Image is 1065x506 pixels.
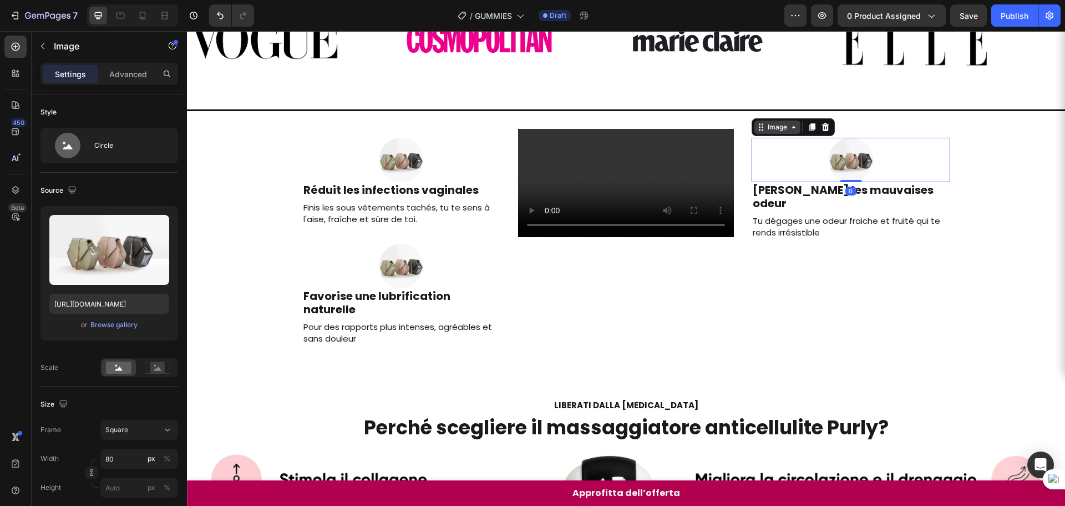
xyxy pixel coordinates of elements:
button: Publish [991,4,1038,27]
span: GUMMIES [475,10,512,22]
input: px% [100,449,178,469]
span: or [81,318,88,332]
p: Image [54,39,148,53]
label: Frame [40,425,61,435]
div: Browse gallery [90,320,138,330]
p: Advanced [109,68,147,80]
span: Square [105,425,128,435]
span: / [470,10,473,22]
div: Size [40,397,70,412]
button: Save [950,4,987,27]
span: 0 product assigned [847,10,921,22]
img: image_demo.jpg [642,107,686,151]
input: px% [100,478,178,498]
h2: Rich Text Editor. Editing area: main [115,257,313,286]
button: 0 product assigned [838,4,946,27]
strong: LIBERATI DALLA [MEDICAL_DATA] [367,368,511,380]
p: [PERSON_NAME] les mauvaises odeur [566,152,762,179]
div: 450 [11,118,27,127]
div: % [164,483,170,493]
p: Approfitta dell’offerta [386,456,493,468]
button: % [145,452,158,465]
div: % [164,454,170,464]
input: https://example.com/image.jpg [49,294,169,314]
img: image_demo.jpg [192,107,236,151]
button: Square [100,420,178,440]
img: image_demo.jpg [192,213,236,257]
video: Video [331,98,547,206]
label: Height [40,483,61,493]
div: Open Intercom Messenger [1027,452,1054,478]
h2: Rich Text Editor. Editing area: main [565,151,763,180]
img: preview-image [49,215,169,285]
iframe: Design area [187,31,1065,506]
div: Rich Text Editor. Editing area: main [565,183,763,208]
p: Pour des rapports plus intenses, agréables et sans douleur [116,290,312,313]
span: Draft [550,11,566,21]
button: % [145,481,158,494]
button: px [160,452,174,465]
div: Rich Text Editor. Editing area: main [115,289,313,314]
p: Favorise une lubrification naturelle [116,258,312,285]
div: Source [40,183,79,198]
div: Scale [40,363,58,373]
div: Undo/Redo [209,4,254,27]
div: Image [579,91,602,101]
h2: Rich Text Editor. Editing area: main [115,151,313,167]
div: Circle [94,133,162,158]
span: Save [960,11,978,21]
label: Width [40,454,59,464]
div: Rich Text Editor. Editing area: main [115,169,313,195]
p: 7 [73,9,78,22]
div: Publish [1001,10,1028,22]
p: Tu dégages une odeur fraiche et fruité qui te rends irrésistible [566,184,762,207]
p: Réduit les infections vaginales [116,152,312,166]
div: Beta [8,203,27,212]
button: px [160,481,174,494]
p: Finis les sous vêtements tachés, tu te sens à l'aise, fraîche et sûre de toi. [116,171,312,194]
div: px [148,483,155,493]
button: Browse gallery [90,319,138,330]
p: Settings [55,68,86,80]
div: Style [40,107,57,117]
strong: Perché scegliere il massaggiatore anticellulite Purly? [177,383,702,410]
div: 0 [658,156,670,164]
div: px [148,454,155,464]
button: 7 [4,4,83,27]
